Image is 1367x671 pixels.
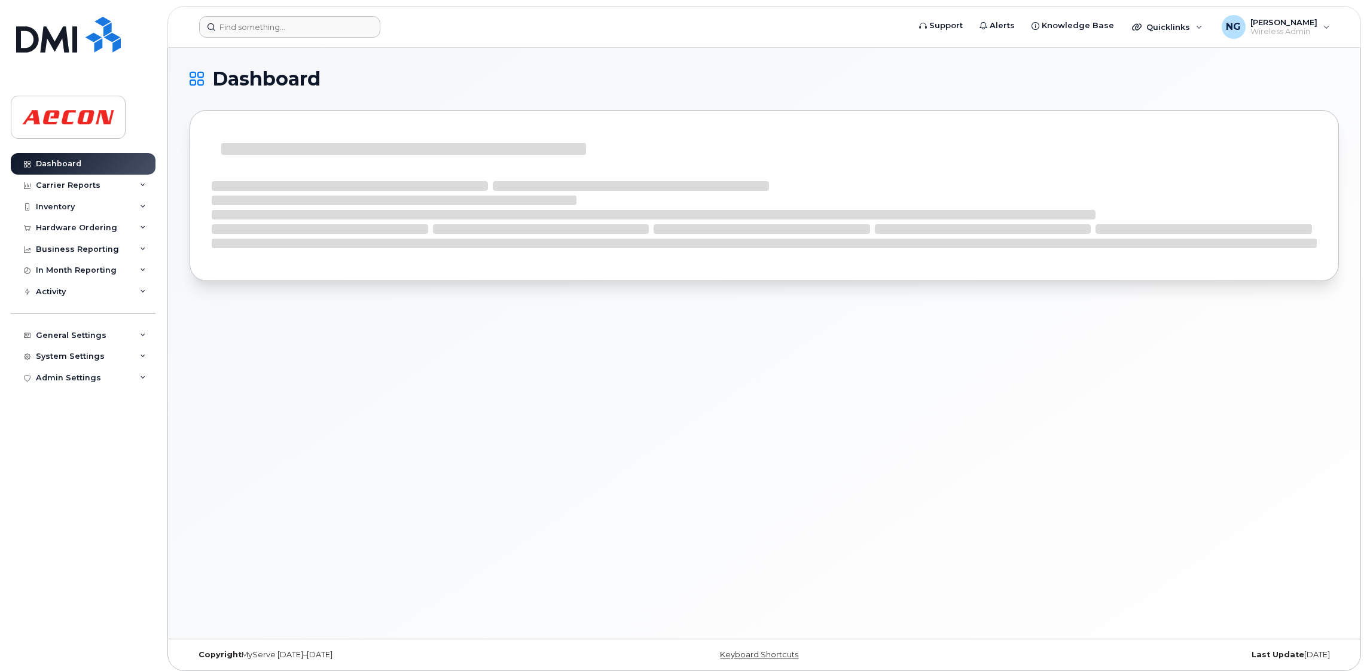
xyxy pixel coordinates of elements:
[720,650,798,659] a: Keyboard Shortcuts
[199,650,242,659] strong: Copyright
[956,650,1339,660] div: [DATE]
[1252,650,1304,659] strong: Last Update
[190,650,573,660] div: MyServe [DATE]–[DATE]
[212,70,321,88] span: Dashboard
